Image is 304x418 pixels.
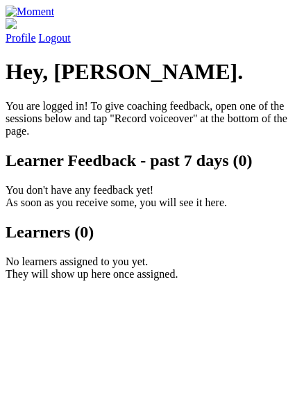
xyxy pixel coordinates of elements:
a: Profile [6,18,298,44]
img: Moment [6,6,54,18]
h1: Hey, [PERSON_NAME]. [6,59,298,85]
h2: Learners (0) [6,223,298,242]
p: No learners assigned to you yet. They will show up here once assigned. [6,256,298,281]
img: default_avatar-b4e2223d03051bc43aaaccfb402a43260a3f17acc7fafc1603fdf008d6cba3c9.png [6,18,17,29]
a: Logout [39,32,71,44]
p: You don't have any feedback yet! As soon as you receive some, you will see it here. [6,184,298,209]
h2: Learner Feedback - past 7 days (0) [6,151,298,170]
p: You are logged in! To give coaching feedback, open one of the sessions below and tap "Record voic... [6,100,298,137]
